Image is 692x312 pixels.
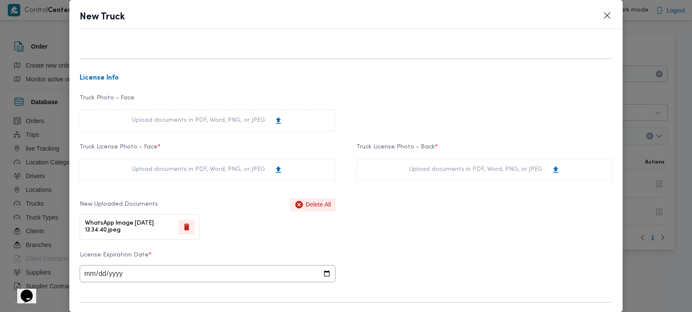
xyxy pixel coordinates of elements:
[132,116,283,125] div: Upload documents in PDF, Word, PNG, or JPEG
[80,10,633,29] header: New Truck
[602,10,612,21] button: Closes this modal window
[80,201,158,208] label: New Uploaded Documents
[80,95,335,108] label: Truck Photo - Face
[80,265,335,282] input: DD/MM/YYY
[80,144,335,157] label: Truck License Photo - Face
[80,252,335,265] label: License Expiration Date
[357,144,612,157] label: Truck License Photo - Back
[290,198,335,211] button: Delete All
[409,165,560,174] div: Upload documents in PDF, Word, PNG, or JPEG
[132,165,283,174] div: Upload documents in PDF, Word, PNG, or JPEG
[80,74,613,82] h3: License Info
[80,214,200,240] div: WhatsApp Image [DATE] 13.34.40.jpeg
[9,278,36,303] iframe: chat widget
